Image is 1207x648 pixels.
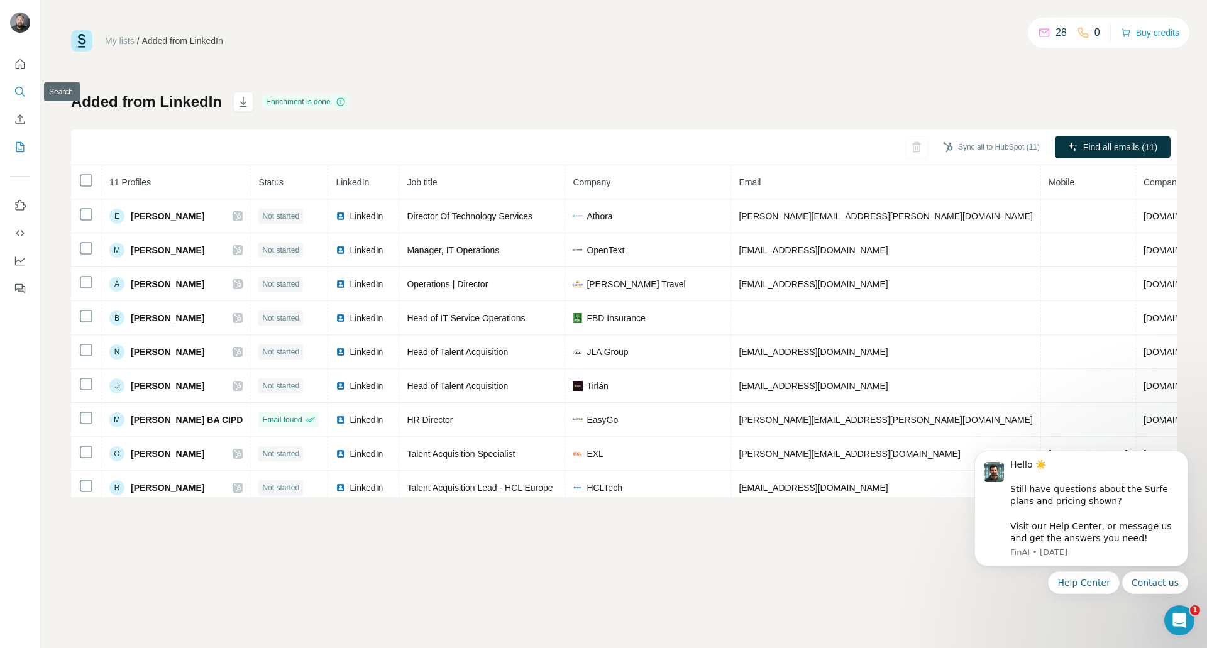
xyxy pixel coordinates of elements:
[350,414,383,426] span: LinkedIn
[109,310,124,326] div: B
[587,414,618,426] span: EasyGo
[142,35,223,47] div: Added from LinkedIn
[109,480,124,495] div: R
[131,244,204,256] span: [PERSON_NAME]
[587,210,612,222] span: Athora
[10,194,30,217] button: Use Surfe on LinkedIn
[573,347,583,357] img: company-logo
[407,415,453,425] span: HR Director
[105,36,135,46] a: My lists
[71,92,222,112] h1: Added from LinkedIn
[407,449,515,459] span: Talent Acquisition Specialist
[407,381,508,391] span: Head of Talent Acquisition
[336,211,346,221] img: LinkedIn logo
[336,449,346,459] img: LinkedIn logo
[137,35,140,47] li: /
[407,177,437,187] span: Job title
[573,313,583,323] img: company-logo
[258,177,284,187] span: Status
[407,483,553,493] span: Talent Acquisition Lead - HCL Europe
[350,278,383,290] span: LinkedIn
[109,412,124,427] div: M
[262,414,302,426] span: Email found
[407,211,532,221] span: Director Of Technology Services
[262,244,299,256] span: Not started
[1083,141,1157,153] span: Find all emails (11)
[10,13,30,33] img: Avatar
[350,346,383,358] span: LinkedIn
[336,483,346,493] img: LinkedIn logo
[336,279,346,289] img: LinkedIn logo
[336,347,346,357] img: LinkedIn logo
[131,312,204,324] span: [PERSON_NAME]
[109,243,124,258] div: M
[739,415,1033,425] span: [PERSON_NAME][EMAIL_ADDRESS][PERSON_NAME][DOMAIN_NAME]
[573,415,583,425] img: company-logo
[934,138,1049,157] button: Sync all to HubSpot (11)
[587,278,685,290] span: [PERSON_NAME] Travel
[407,279,488,289] span: Operations | Director
[10,108,30,131] button: Enrich CSV
[956,409,1207,614] iframe: Intercom notifications message
[1121,24,1179,41] button: Buy credits
[739,449,960,459] span: [PERSON_NAME][EMAIL_ADDRESS][DOMAIN_NAME]
[131,210,204,222] span: [PERSON_NAME]
[350,448,383,460] span: LinkedIn
[1190,605,1200,615] span: 1
[1049,177,1074,187] span: Mobile
[131,346,204,358] span: [PERSON_NAME]
[573,381,583,391] img: company-logo
[262,312,299,324] span: Not started
[109,177,151,187] span: 11 Profiles
[10,136,30,158] button: My lists
[1055,25,1067,40] p: 28
[739,245,888,255] span: [EMAIL_ADDRESS][DOMAIN_NAME]
[10,53,30,75] button: Quick start
[350,312,383,324] span: LinkedIn
[573,449,583,459] img: company-logo
[350,244,383,256] span: LinkedIn
[587,380,609,392] span: Tirlán
[407,245,499,255] span: Manager, IT Operations
[587,244,624,256] span: OpenText
[739,177,761,187] span: Email
[1164,605,1194,635] iframe: Intercom live chat
[262,380,299,392] span: Not started
[131,448,204,460] span: [PERSON_NAME]
[573,249,583,251] img: company-logo
[10,277,30,300] button: Feedback
[10,222,30,244] button: Use Surfe API
[739,347,888,357] span: [EMAIL_ADDRESS][DOMAIN_NAME]
[109,344,124,360] div: N
[109,277,124,292] div: A
[336,415,346,425] img: LinkedIn logo
[131,278,204,290] span: [PERSON_NAME]
[109,446,124,461] div: O
[573,483,583,493] img: company-logo
[739,381,888,391] span: [EMAIL_ADDRESS][DOMAIN_NAME]
[573,215,583,217] img: company-logo
[739,279,888,289] span: [EMAIL_ADDRESS][DOMAIN_NAME]
[407,347,508,357] span: Head of Talent Acquisition
[407,313,525,323] span: Head of IT Service Operations
[350,380,383,392] span: LinkedIn
[739,211,1033,221] span: [PERSON_NAME][EMAIL_ADDRESS][PERSON_NAME][DOMAIN_NAME]
[587,346,628,358] span: JLA Group
[1055,136,1171,158] button: Find all emails (11)
[131,414,243,426] span: [PERSON_NAME] BA CIPD
[587,448,603,460] span: EXL
[336,245,346,255] img: LinkedIn logo
[587,312,645,324] span: FBD Insurance
[262,278,299,290] span: Not started
[350,210,383,222] span: LinkedIn
[1094,25,1100,40] p: 0
[10,80,30,103] button: Search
